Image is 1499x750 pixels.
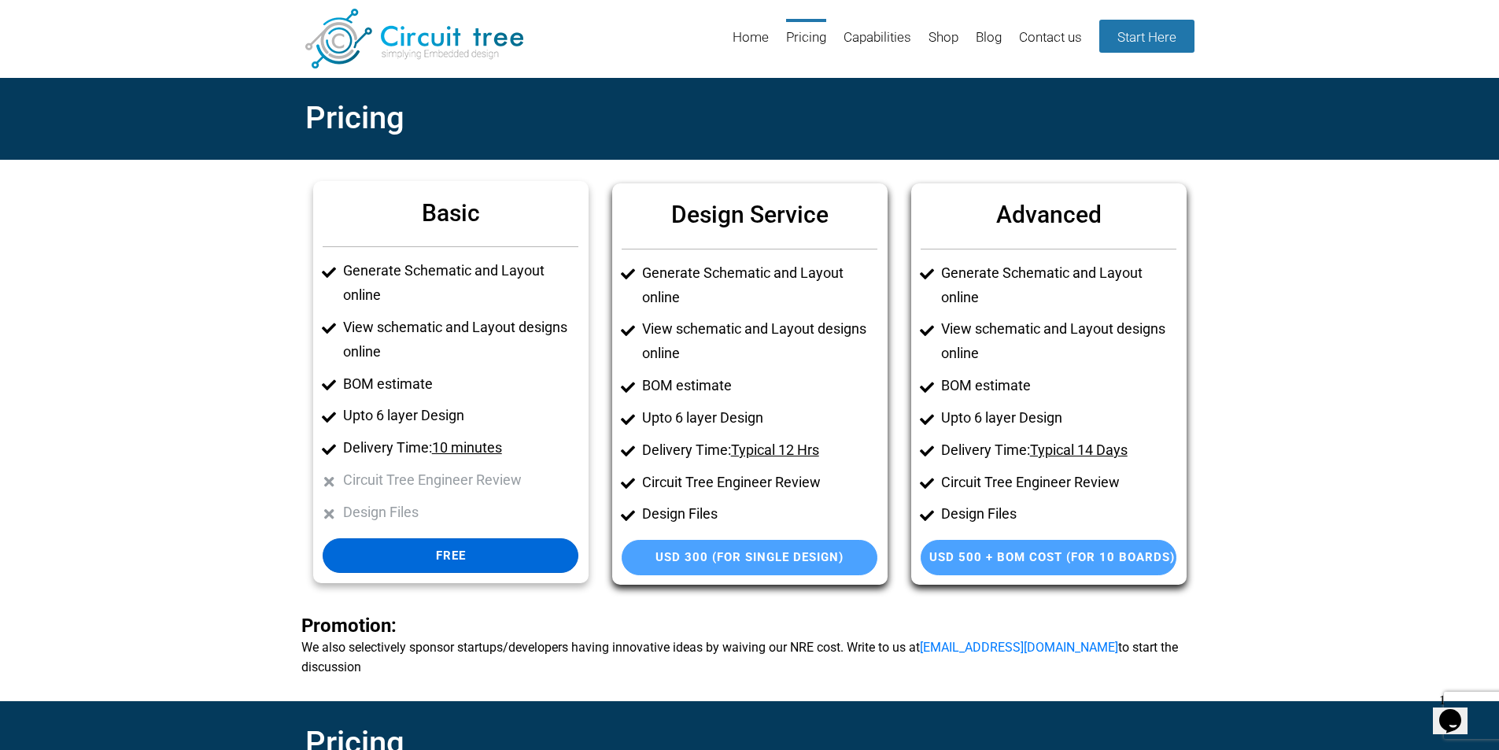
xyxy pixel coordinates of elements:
li: View schematic and Layout designs online [941,317,1176,366]
li: Delivery Time: [642,438,877,463]
a: Capabilities [844,19,911,70]
li: View schematic and Layout designs online [642,317,877,366]
h6: Advanced [921,193,1176,236]
li: BOM estimate [642,374,877,398]
a: Contact us [1019,19,1082,70]
h6: Basic [323,191,578,235]
li: Delivery Time: [941,438,1176,463]
li: Upto 6 layer Design [642,406,877,430]
li: Circuit Tree Engineer Review [343,468,578,493]
li: Generate Schematic and Layout online [642,261,877,310]
iframe: chat widget [1433,687,1483,734]
li: Generate Schematic and Layout online [941,261,1176,310]
a: Pricing [786,19,826,70]
h6: Design Service [622,193,877,236]
span: Promotion: [301,615,397,637]
li: Delivery Time: [343,436,578,460]
a: Free [323,538,578,574]
li: Generate Schematic and Layout online [343,259,578,308]
a: Shop [929,19,958,70]
img: Circuit Tree [305,9,523,68]
li: BOM estimate [941,374,1176,398]
a: USD 500 + BOM Cost (For 10 Boards) [921,540,1176,575]
li: Upto 6 layer Design [343,404,578,428]
li: Design Files [642,502,877,526]
li: Upto 6 layer Design [941,406,1176,430]
li: BOM estimate [343,372,578,397]
u: Typical 14 Days [1030,442,1128,458]
li: View schematic and Layout designs online [343,316,578,364]
li: Design Files [343,501,578,525]
li: Design Files [941,502,1176,526]
u: Typical 12 Hrs [731,442,819,458]
a: USD 300 (For single Design) [622,540,877,575]
a: Home [733,19,769,70]
a: Blog [976,19,1002,70]
a: [EMAIL_ADDRESS][DOMAIN_NAME] [920,640,1118,655]
u: 10 minutes [432,439,502,456]
li: Circuit Tree Engineer Review [642,471,877,495]
a: Start Here [1099,20,1194,53]
h2: Pricing [305,91,1194,146]
b: We also selectively sponsor startups/developers having innovative ideas by waiving our NRE cost. ... [301,616,1198,677]
li: Circuit Tree Engineer Review [941,471,1176,495]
